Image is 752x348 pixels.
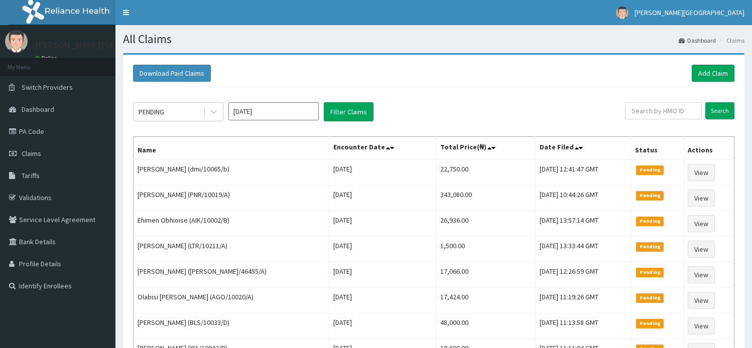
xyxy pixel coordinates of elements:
td: [PERSON_NAME] (PNR/10019/A) [134,186,329,211]
td: 26,936.00 [436,211,536,237]
span: Pending [636,268,664,277]
input: Select Month and Year [228,102,319,120]
th: Status [631,137,684,160]
h1: All Claims [123,33,744,46]
span: Pending [636,242,664,251]
span: Pending [636,293,664,302]
a: Online [35,55,59,62]
span: Pending [636,217,664,226]
span: Pending [636,191,664,200]
img: User Image [5,30,28,53]
th: Total Price(₦) [436,137,536,160]
td: [PERSON_NAME] (dmi/10065/b) [134,159,329,186]
td: [DATE] 12:26:59 GMT [535,262,631,288]
td: 17,066.00 [436,262,536,288]
a: View [688,292,715,309]
span: Dashboard [22,105,54,114]
a: View [688,317,715,334]
td: 17,424.00 [436,288,536,313]
td: [DATE] 13:57:14 GMT [535,211,631,237]
td: [DATE] 13:33:44 GMT [535,237,631,262]
input: Search [705,102,734,119]
td: [DATE] [329,237,436,262]
td: [DATE] [329,262,436,288]
td: [DATE] 10:44:26 GMT [535,186,631,211]
th: Date Filed [535,137,631,160]
li: Claims [717,36,744,45]
a: View [688,241,715,258]
td: [DATE] [329,288,436,313]
input: Search by HMO ID [625,102,702,119]
a: View [688,190,715,207]
td: Ehimen Obhioise (AIK/10002/B) [134,211,329,237]
td: [DATE] [329,211,436,237]
th: Name [134,137,329,160]
a: View [688,164,715,181]
th: Actions [683,137,734,160]
span: Switch Providers [22,83,73,92]
p: [PERSON_NAME][GEOGRAPHIC_DATA] [35,41,184,50]
a: View [688,215,715,232]
span: Pending [636,165,664,175]
td: [PERSON_NAME] ([PERSON_NAME]/46455/A) [134,262,329,288]
a: Add Claim [692,65,734,82]
td: [DATE] [329,159,436,186]
td: 48,000.00 [436,313,536,339]
a: View [688,266,715,283]
td: [PERSON_NAME] (BLS/10033/D) [134,313,329,339]
td: Olabisi [PERSON_NAME] (AGO/10020/A) [134,288,329,313]
div: PENDING [139,107,164,117]
a: Dashboard [679,36,716,45]
span: Pending [636,319,664,328]
span: Claims [22,149,41,158]
td: [DATE] 11:19:26 GMT [535,288,631,313]
th: Encounter Date [329,137,436,160]
button: Filter Claims [324,102,373,121]
td: [PERSON_NAME] (LTR/10211/A) [134,237,329,262]
td: [DATE] 11:13:58 GMT [535,313,631,339]
td: 22,750.00 [436,159,536,186]
td: [DATE] 12:41:47 GMT [535,159,631,186]
td: 1,500.00 [436,237,536,262]
button: Download Paid Claims [133,65,211,82]
span: [PERSON_NAME][GEOGRAPHIC_DATA] [635,8,744,17]
img: User Image [616,7,629,19]
span: Tariffs [22,171,40,180]
td: [DATE] [329,313,436,339]
td: [DATE] [329,186,436,211]
td: 343,080.00 [436,186,536,211]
